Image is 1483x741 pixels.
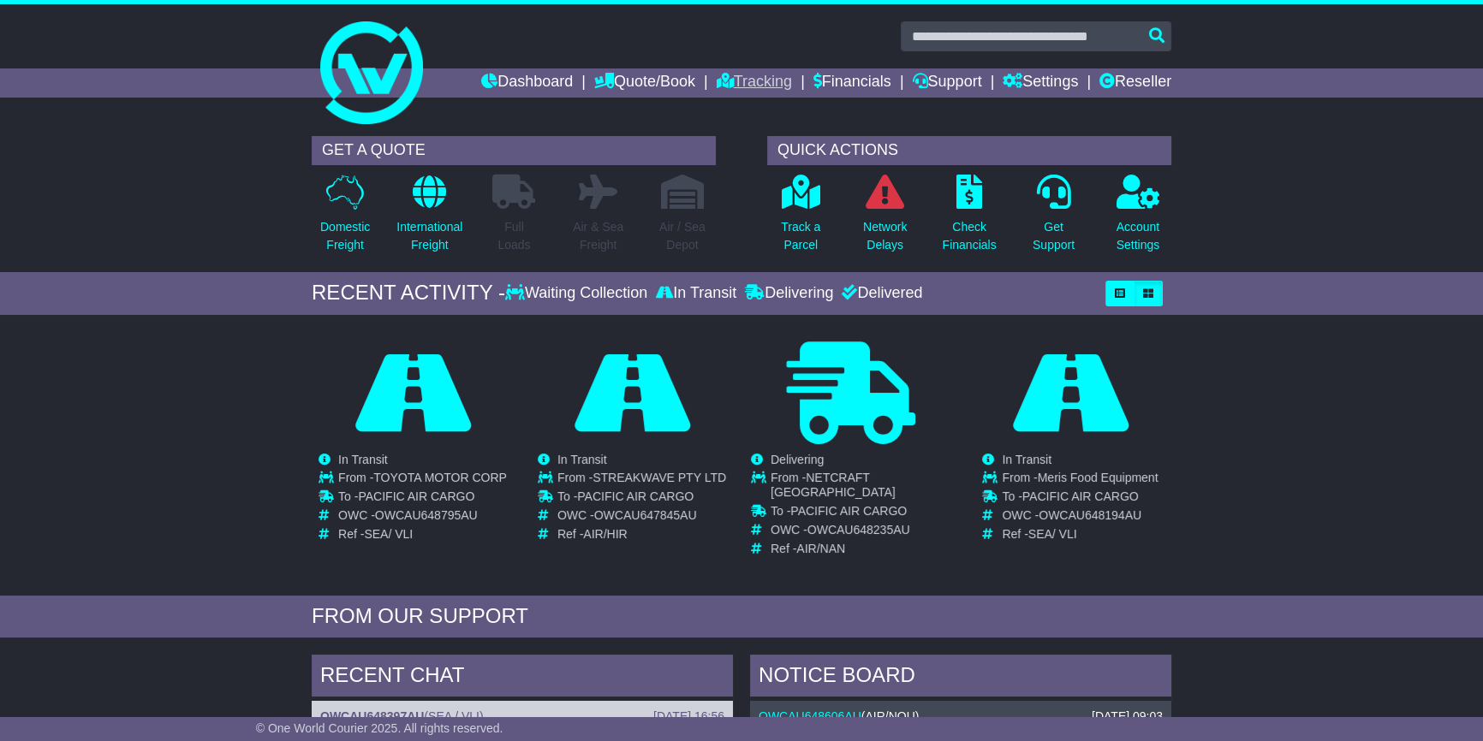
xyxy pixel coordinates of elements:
a: Dashboard [481,68,573,98]
a: NetworkDelays [862,174,908,264]
p: Check Financials [943,218,997,254]
td: OWC - [338,508,507,527]
a: Financials [813,68,891,98]
div: ( ) [759,709,1163,724]
span: SEA/ VLI [364,527,413,541]
td: To - [771,504,951,523]
a: Tracking [717,68,792,98]
span: TOYOTA MOTOR CORP [373,471,507,484]
td: Ref - [771,542,951,556]
p: Full Loads [492,218,535,254]
td: From - [557,471,726,489]
span: OWCAU648235AU [807,523,910,536]
td: OWC - [771,523,951,542]
div: [DATE] 09:03 [1092,709,1163,724]
span: Meris Food Equipment [1038,471,1158,484]
span: In Transit [557,453,607,466]
td: Ref - [1002,527,1158,542]
a: OWCAU648397AU [320,709,424,723]
span: In Transit [338,453,388,466]
span: In Transit [1002,453,1051,466]
span: PACIFIC AIR CARGO [790,504,907,518]
p: Track a Parcel [781,218,820,254]
p: Air / Sea Depot [659,218,706,254]
span: SEA/ VLI [1028,527,1077,541]
td: To - [338,489,507,508]
div: GET A QUOTE [312,136,716,165]
div: Waiting Collection [505,284,652,303]
span: AIR/HIR [583,527,627,541]
p: Account Settings [1117,218,1160,254]
td: Ref - [557,527,726,542]
td: To - [1002,489,1158,508]
span: PACIFIC AIR CARGO [577,489,694,503]
td: OWC - [1002,508,1158,527]
a: GetSupport [1032,174,1075,264]
span: SEA / VLI [428,709,479,723]
span: OWCAU648194AU [1039,508,1141,522]
div: FROM OUR SUPPORT [312,604,1171,629]
td: From - [1002,471,1158,489]
span: OWCAU648795AU [375,508,478,522]
div: RECENT CHAT [312,655,733,701]
div: ( ) [320,709,724,724]
a: CheckFinancials [942,174,998,264]
span: NETCRAFT [GEOGRAPHIC_DATA] [771,471,896,499]
p: Domestic Freight [320,218,370,254]
a: Track aParcel [780,174,821,264]
span: Delivering [771,453,824,466]
span: OWCAU647845AU [594,508,697,522]
p: Air & Sea Freight [573,218,623,254]
td: To - [557,489,726,508]
p: International Freight [396,218,462,254]
a: InternationalFreight [396,174,463,264]
span: STREAKWAVE PTY LTD [593,471,726,484]
a: Settings [1003,68,1078,98]
a: DomesticFreight [319,174,371,264]
div: RECENT ACTIVITY - [312,281,505,305]
span: © One World Courier 2025. All rights reserved. [256,721,503,735]
div: NOTICE BOARD [750,655,1171,701]
a: AccountSettings [1116,174,1161,264]
div: In Transit [652,284,741,303]
a: Quote/Book [594,68,695,98]
div: Delivered [837,284,922,303]
td: OWC - [557,508,726,527]
span: AIR/NOU [866,709,915,723]
span: AIR/NAN [796,542,845,555]
td: From - [771,471,951,504]
div: QUICK ACTIONS [767,136,1171,165]
a: OWCAU648606AU [759,709,861,723]
a: Reseller [1099,68,1171,98]
a: Support [912,68,981,98]
div: [DATE] 16:56 [653,709,724,724]
span: PACIFIC AIR CARGO [358,489,474,503]
span: PACIFIC AIR CARGO [1022,489,1139,503]
p: Get Support [1033,218,1075,254]
p: Network Delays [863,218,907,254]
td: Ref - [338,527,507,542]
td: From - [338,471,507,489]
div: Delivering [741,284,837,303]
